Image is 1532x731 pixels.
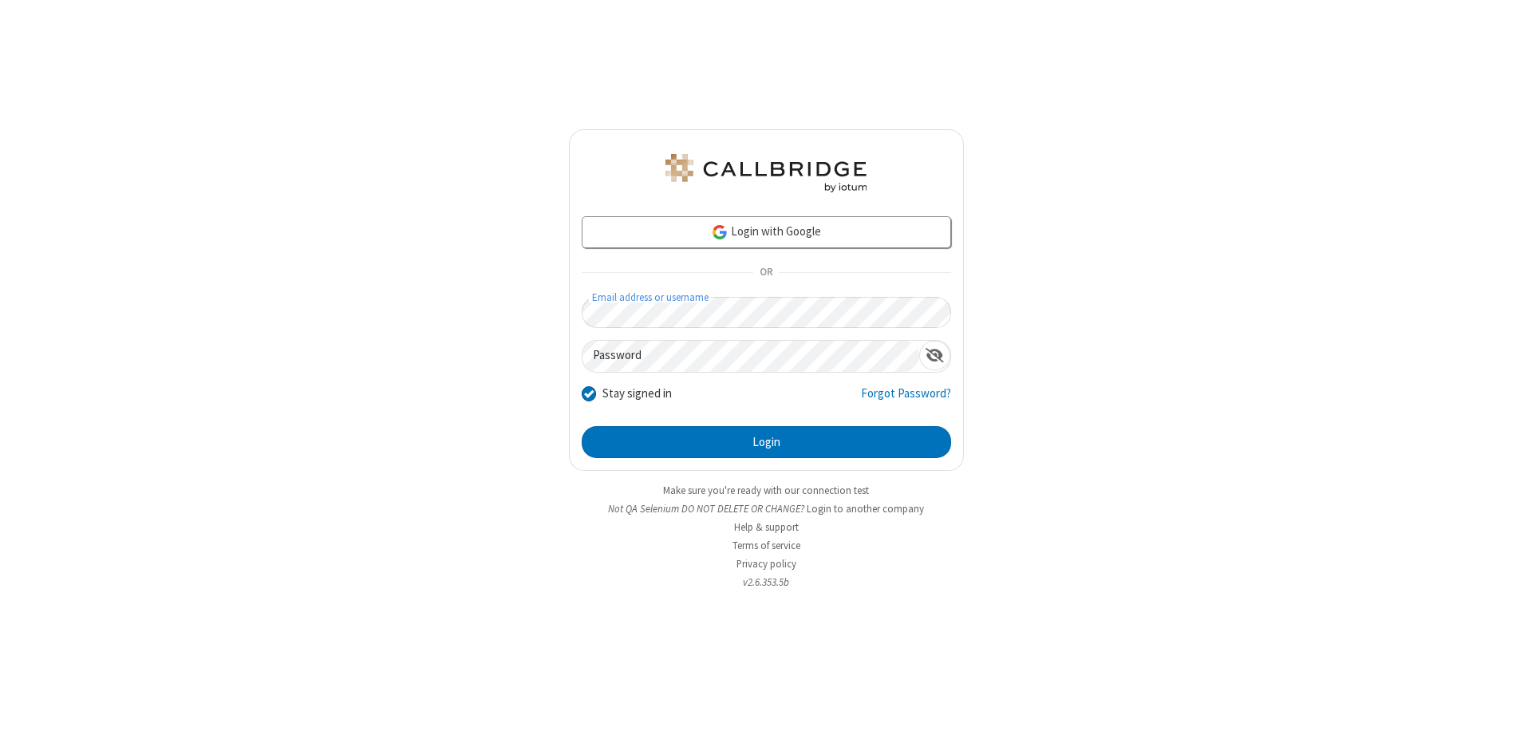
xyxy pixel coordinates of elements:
a: Make sure you're ready with our connection test [663,484,869,497]
div: Show password [919,341,950,370]
label: Stay signed in [602,385,672,403]
a: Privacy policy [736,557,796,571]
img: QA Selenium DO NOT DELETE OR CHANGE [662,154,870,192]
li: v2.6.353.5b [569,575,964,590]
img: google-icon.png [711,223,728,241]
a: Terms of service [732,539,800,552]
li: Not QA Selenium DO NOT DELETE OR CHANGE? [569,501,964,516]
a: Forgot Password? [861,385,951,415]
button: Login to another company [807,501,924,516]
a: Help & support [734,520,799,534]
input: Email address or username [582,297,951,328]
a: Login with Google [582,216,951,248]
button: Login [582,426,951,458]
span: OR [753,262,779,284]
input: Password [582,341,919,372]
